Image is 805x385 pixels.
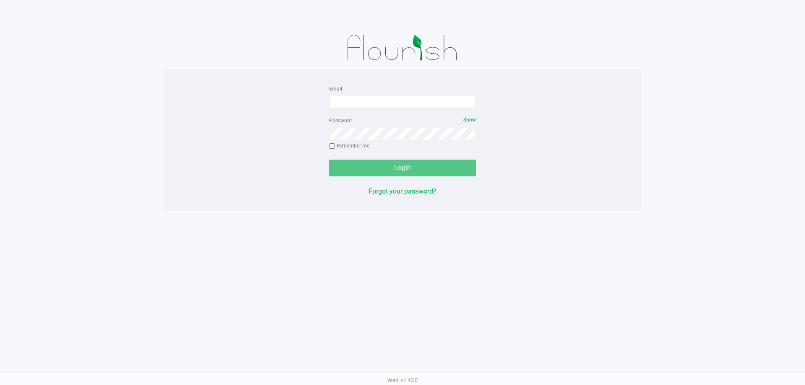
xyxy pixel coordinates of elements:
button: Forgot your password? [369,186,436,196]
label: Email [329,85,342,93]
label: Password [329,117,352,124]
label: Remember me [329,142,369,150]
input: Remember me [329,143,335,149]
span: Show [463,117,476,123]
span: Web: v1.40.0 [387,377,418,383]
